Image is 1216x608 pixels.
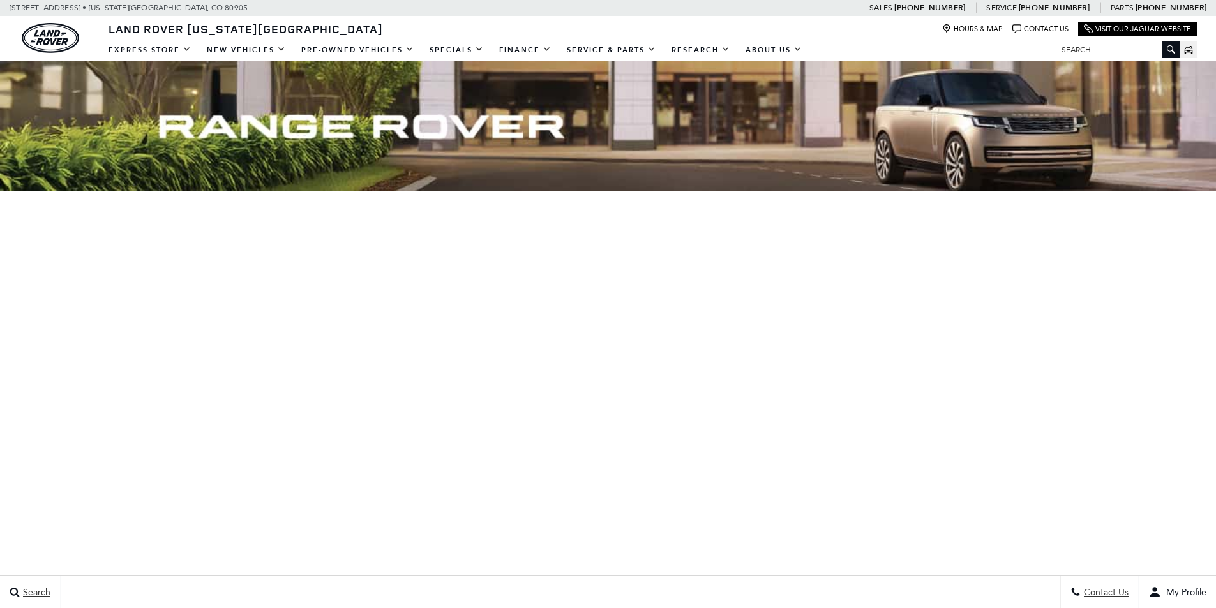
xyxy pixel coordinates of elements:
[738,39,810,61] a: About Us
[664,39,738,61] a: Research
[869,3,892,12] span: Sales
[1052,42,1180,57] input: Search
[942,24,1003,34] a: Hours & Map
[20,587,50,598] span: Search
[101,39,199,61] a: EXPRESS STORE
[1161,587,1206,598] span: My Profile
[1139,576,1216,608] button: user-profile-menu
[559,39,664,61] a: Service & Parts
[22,23,79,53] a: land-rover
[101,39,810,61] nav: Main Navigation
[1136,3,1206,13] a: [PHONE_NUMBER]
[1012,24,1069,34] a: Contact Us
[1081,587,1129,598] span: Contact Us
[294,39,422,61] a: Pre-Owned Vehicles
[1084,24,1191,34] a: Visit Our Jaguar Website
[22,23,79,53] img: Land Rover
[422,39,492,61] a: Specials
[10,3,248,12] a: [STREET_ADDRESS] • [US_STATE][GEOGRAPHIC_DATA], CO 80905
[199,39,294,61] a: New Vehicles
[109,21,383,36] span: Land Rover [US_STATE][GEOGRAPHIC_DATA]
[894,3,965,13] a: [PHONE_NUMBER]
[1111,3,1134,12] span: Parts
[1019,3,1090,13] a: [PHONE_NUMBER]
[492,39,559,61] a: Finance
[986,3,1016,12] span: Service
[101,21,391,36] a: Land Rover [US_STATE][GEOGRAPHIC_DATA]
